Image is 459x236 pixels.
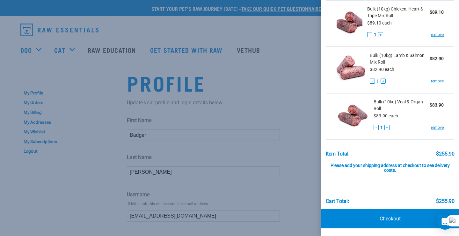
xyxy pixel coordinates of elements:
[374,125,379,130] button: -
[367,6,430,19] span: Bulk (10kg) Chicken, Heart & Tripe Mix Roll
[321,209,459,228] a: Checkout
[380,124,383,131] span: 1
[384,125,390,130] button: +
[326,151,350,157] div: Item Total:
[374,113,398,118] span: $83.90 each
[437,214,453,230] div: Open Intercom Messenger
[436,198,455,204] div: $255.90
[370,67,394,72] span: $82.90 each
[430,10,444,15] strong: $89.10
[337,99,369,131] img: Veal & Organ Roll
[431,78,444,84] a: remove
[431,32,444,38] a: remove
[370,79,375,84] button: -
[367,32,372,37] button: -
[436,151,455,157] div: $255.90
[374,99,430,112] span: Bulk (10kg) Veal & Organ Roll
[370,52,430,66] span: Bulk (10kg) Lamb & Salmon Mix Roll
[376,78,379,85] span: 1
[430,102,444,108] strong: $83.90
[337,52,365,85] img: Lamb & Salmon Mix Roll
[430,56,444,61] strong: $82.90
[367,20,392,25] span: $89.10 each
[431,125,444,130] a: remove
[326,157,455,173] div: Please add your shipping address at checkout to see delivery costs.
[374,31,376,38] span: 1
[337,6,362,38] img: Chicken, Heart & Tripe Mix Roll
[381,79,386,84] button: +
[378,32,383,37] button: +
[326,198,349,204] div: Cart total:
